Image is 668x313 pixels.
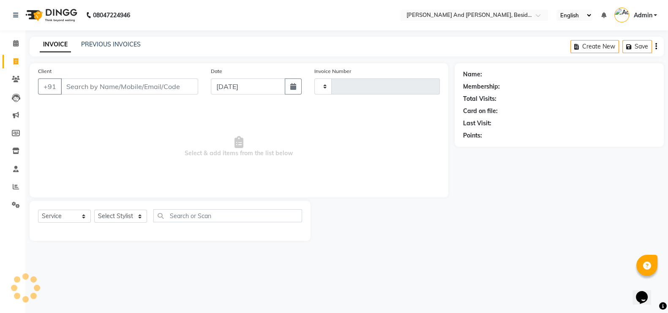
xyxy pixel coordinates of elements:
[614,8,629,22] img: Admin
[633,279,660,305] iframe: chat widget
[61,78,198,94] input: Search by Name/Mobile/Email/Code
[153,209,302,222] input: Search or Scan
[93,3,130,27] b: 08047224946
[463,70,482,79] div: Name:
[38,78,62,94] button: +91
[463,131,482,140] div: Points:
[463,119,491,128] div: Last Visit:
[463,94,496,103] div: Total Visits:
[314,67,351,75] label: Invoice Number
[211,67,222,75] label: Date
[463,82,500,91] div: Membership:
[38,67,52,75] label: Client
[38,105,440,189] span: Select & add items from the list below
[81,40,141,48] a: PREVIOUS INVOICES
[463,107,498,116] div: Card on file:
[622,40,652,53] button: Save
[22,3,79,27] img: logo
[633,11,652,20] span: Admin
[40,37,71,52] a: INVOICE
[570,40,619,53] button: Create New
